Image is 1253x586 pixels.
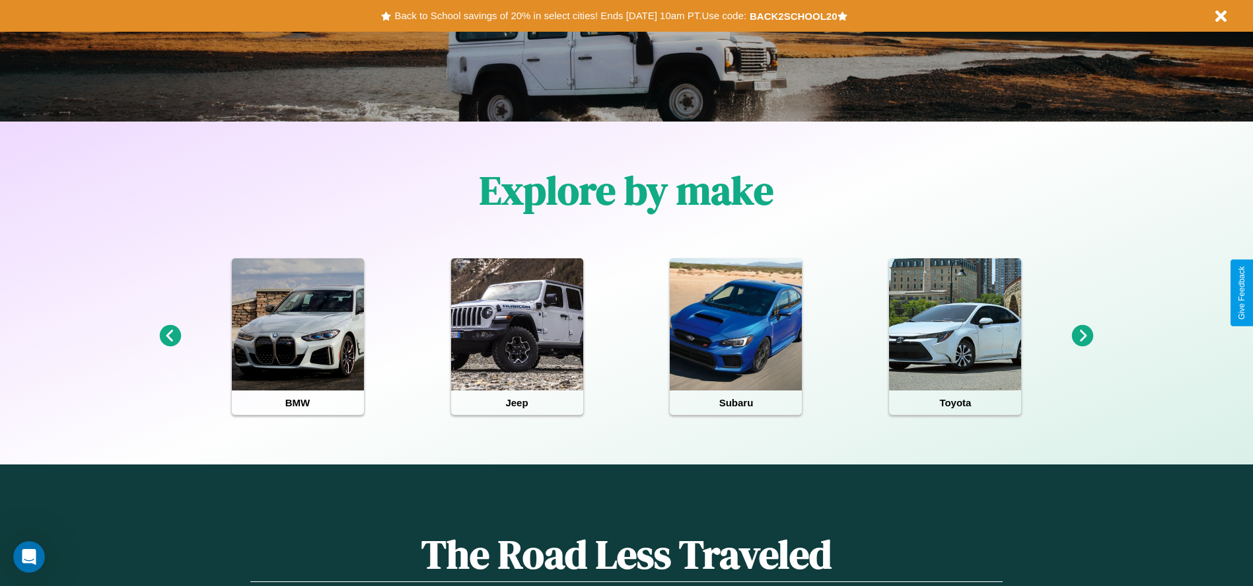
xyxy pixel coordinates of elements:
[13,541,45,573] iframe: Intercom live chat
[1237,266,1246,320] div: Give Feedback
[250,527,1002,582] h1: The Road Less Traveled
[232,390,364,415] h4: BMW
[889,390,1021,415] h4: Toyota
[480,163,773,217] h1: Explore by make
[451,390,583,415] h4: Jeep
[391,7,749,25] button: Back to School savings of 20% in select cities! Ends [DATE] 10am PT.Use code:
[750,11,838,22] b: BACK2SCHOOL20
[670,390,802,415] h4: Subaru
